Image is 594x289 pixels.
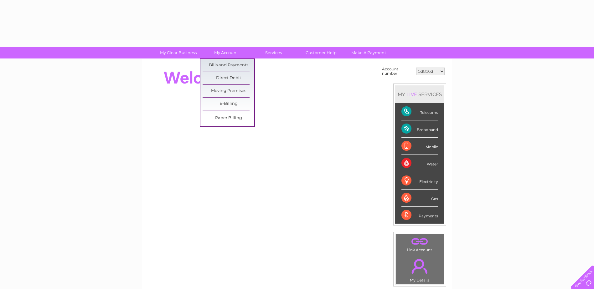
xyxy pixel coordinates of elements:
div: Water [401,155,438,172]
div: Telecoms [401,103,438,120]
a: . [397,255,442,277]
a: Make A Payment [343,47,395,58]
div: MY SERVICES [395,85,444,103]
a: . [397,236,442,247]
td: My Details [395,254,444,284]
a: Bills and Payments [203,59,254,72]
a: E-Billing [203,98,254,110]
div: LIVE [405,91,418,97]
a: Paper Billing [203,112,254,124]
a: Moving Premises [203,85,254,97]
div: Mobile [401,138,438,155]
a: My Account [200,47,252,58]
a: Customer Help [295,47,347,58]
div: Broadband [401,120,438,138]
div: Payments [401,207,438,224]
div: Electricity [401,172,438,190]
div: Gas [401,190,438,207]
td: Account number [380,65,415,77]
td: Link Account [395,234,444,254]
a: My Clear Business [152,47,204,58]
a: Direct Debit [203,72,254,84]
a: Services [248,47,299,58]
